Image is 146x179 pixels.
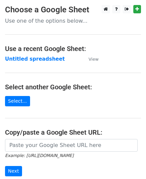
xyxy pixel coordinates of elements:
h4: Select another Google Sheet: [5,83,141,91]
input: Next [5,166,22,176]
a: Untitled spreadsheet [5,56,65,62]
p: Use one of the options below... [5,17,141,24]
a: Select... [5,96,30,106]
small: View [89,57,99,62]
h3: Choose a Google Sheet [5,5,141,15]
small: Example: [URL][DOMAIN_NAME] [5,153,74,158]
h4: Copy/paste a Google Sheet URL: [5,128,141,136]
h4: Use a recent Google Sheet: [5,45,141,53]
a: View [82,56,99,62]
input: Paste your Google Sheet URL here [5,139,138,152]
